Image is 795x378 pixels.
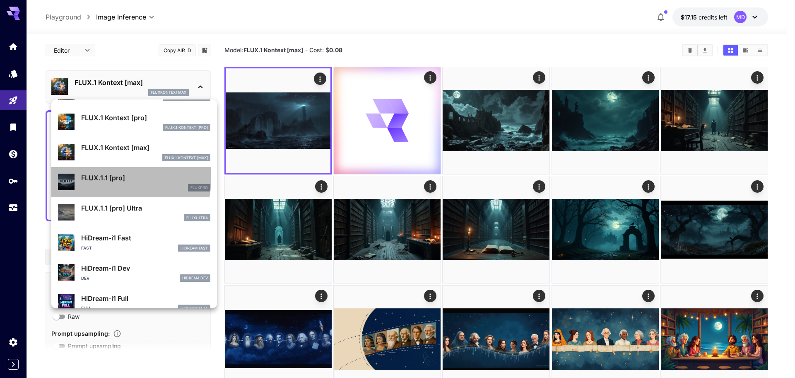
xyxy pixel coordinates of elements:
p: FLUX.1 Kontext [pro] [165,125,208,131]
div: FLUX.1.1 [pro]fluxpro [58,170,210,195]
p: HiDream Dev [182,275,208,281]
p: HiDream Full [181,305,208,311]
p: FLUX.1 Kontext [max] [165,155,208,161]
div: FLUX.1 Kontext [max]FLUX.1 Kontext [max] [58,139,210,165]
p: FLUX.1 Kontext [pro] [81,113,210,123]
p: fluxpro [190,185,208,191]
p: fluxultra [186,215,208,221]
p: FLUX.1.1 [pro] Ultra [81,203,210,213]
p: HiDream-i1 Dev [81,263,210,273]
div: FLUX.1 Kontext [pro]FLUX.1 Kontext [pro] [58,109,210,135]
p: FLUX.1 Kontext [max] [81,143,210,153]
p: HiDream-i1 Fast [81,233,210,243]
div: HiDream-i1 FullFullHiDream Full [58,290,210,315]
p: FLUX.1.1 [pro] [81,173,210,183]
div: HiDream-i1 FastFastHiDream Fast [58,230,210,255]
p: Dev [81,275,89,281]
p: Full [81,305,92,311]
p: HiDream-i1 Full [81,293,210,303]
div: HiDream-i1 DevDevHiDream Dev [58,260,210,285]
p: Fast [81,245,92,251]
p: HiDream Fast [181,245,208,251]
div: FLUX.1.1 [pro] Ultrafluxultra [58,200,210,225]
